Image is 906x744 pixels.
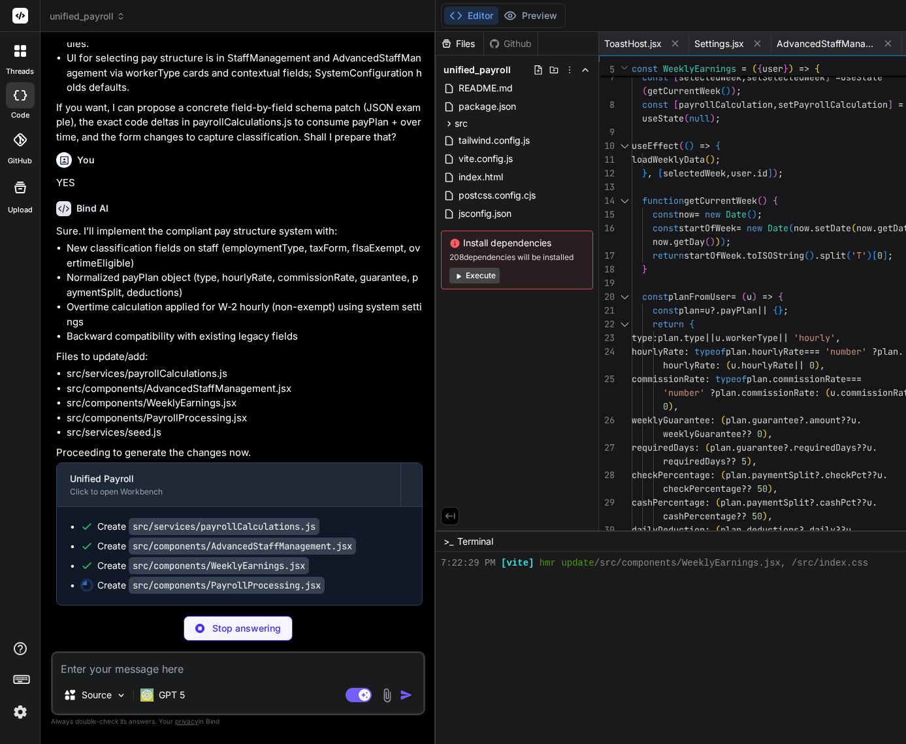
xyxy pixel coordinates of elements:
[715,112,720,124] span: ;
[747,373,768,385] span: plan
[747,346,752,357] span: .
[741,291,747,302] span: (
[809,222,815,234] span: .
[815,222,851,234] span: setDate
[794,332,835,344] span: 'hourly'
[599,139,615,153] div: 10
[50,10,125,23] span: unified_payroll
[757,304,768,316] span: ||
[653,304,679,316] span: const
[599,290,615,304] div: 20
[736,442,783,453] span: guarantee
[872,222,877,234] span: .
[689,318,694,330] span: {
[898,99,903,110] span: =
[773,99,778,110] span: ,
[715,359,720,371] span: :
[679,71,741,83] span: selectedWeek
[599,125,615,139] div: 9
[663,387,705,398] span: 'number'
[599,167,615,180] div: 12
[457,133,531,148] span: tailwind.config.js
[700,140,710,152] span: =>
[599,63,615,76] span: 5
[809,359,815,371] span: 0
[679,208,694,220] span: now
[67,366,423,381] li: src/services/payrollCalculations.js
[726,359,731,371] span: (
[604,37,662,50] span: ToastHost.jsx
[668,236,673,248] span: .
[720,236,726,248] span: )
[455,117,468,130] span: src
[747,469,752,481] span: .
[715,332,720,344] span: u
[757,208,762,220] span: ;
[616,139,633,153] div: Click to collapse the range.
[632,63,658,74] span: const
[642,85,647,97] span: (
[747,291,752,302] span: u
[684,250,741,261] span: startOfWeek
[11,110,29,121] label: code
[872,346,877,357] span: ?
[449,252,585,263] span: 208 dependencies will be installed
[457,151,514,167] span: vite.config.js
[599,263,615,276] div: 18
[867,442,872,453] span: u
[599,249,615,263] div: 17
[825,346,867,357] span: 'number'
[825,469,867,481] span: checkPct
[444,7,498,25] button: Editor
[56,101,423,145] p: If you want, I can propose a concrete field-by-field schema patch (JSON example), the exact code ...
[632,140,679,152] span: useEffect
[757,167,768,179] span: id
[689,140,694,152] span: )
[726,85,731,97] span: )
[457,206,513,221] span: jsconfig.json
[747,250,804,261] span: toISOString
[484,37,538,50] div: Github
[778,332,788,344] span: ||
[741,359,794,371] span: hourlyRate
[57,463,400,506] button: Unified PayrollClick to open Workbench
[684,140,689,152] span: (
[599,71,615,84] div: 7
[599,208,615,221] div: 15
[747,414,752,426] span: .
[632,332,653,344] span: type
[830,387,835,398] span: u
[752,167,757,179] span: .
[710,442,731,453] span: plan
[715,154,720,165] span: ;
[731,359,736,371] span: u
[457,80,514,96] span: README.md
[773,195,778,206] span: {
[705,236,710,248] span: (
[778,304,783,316] span: }
[679,304,700,316] span: plan
[8,204,33,216] label: Upload
[846,373,862,385] span: ===
[726,455,736,467] span: ??
[653,318,684,330] span: return
[731,291,736,302] span: =
[799,414,809,426] span: ?.
[663,359,715,371] span: hourlyRate
[720,304,757,316] span: payPlan
[815,359,820,371] span: )
[762,63,783,74] span: user
[757,195,762,206] span: (
[632,346,684,357] span: hourlyRate
[710,154,715,165] span: )
[599,276,615,290] div: 19
[616,317,633,331] div: Click to collapse the range.
[710,387,715,398] span: ?
[736,387,741,398] span: .
[710,304,720,316] span: ?.
[684,346,689,357] span: :
[898,346,903,357] span: .
[720,85,726,97] span: (
[720,469,726,481] span: (
[794,442,856,453] span: requiredDays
